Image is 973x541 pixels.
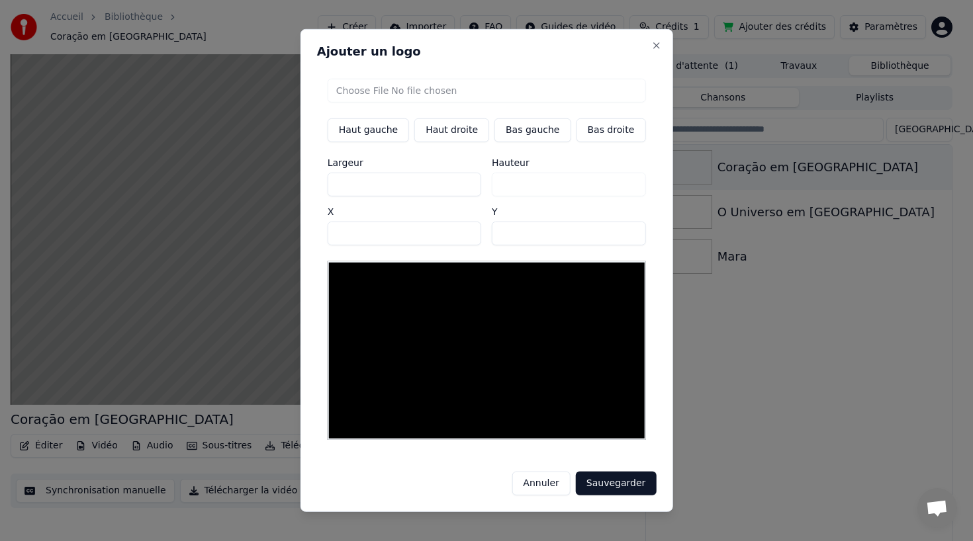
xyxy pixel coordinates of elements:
label: Hauteur [492,158,645,167]
button: Annuler [512,472,570,495]
label: Largeur [328,158,481,167]
h2: Ajouter un logo [317,46,657,58]
button: Haut gauche [328,118,409,142]
label: Y [492,207,645,216]
button: Sauvegarder [576,472,656,495]
button: Bas droite [576,118,645,142]
button: Haut droite [414,118,489,142]
label: X [328,207,481,216]
button: Bas gauche [494,118,571,142]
